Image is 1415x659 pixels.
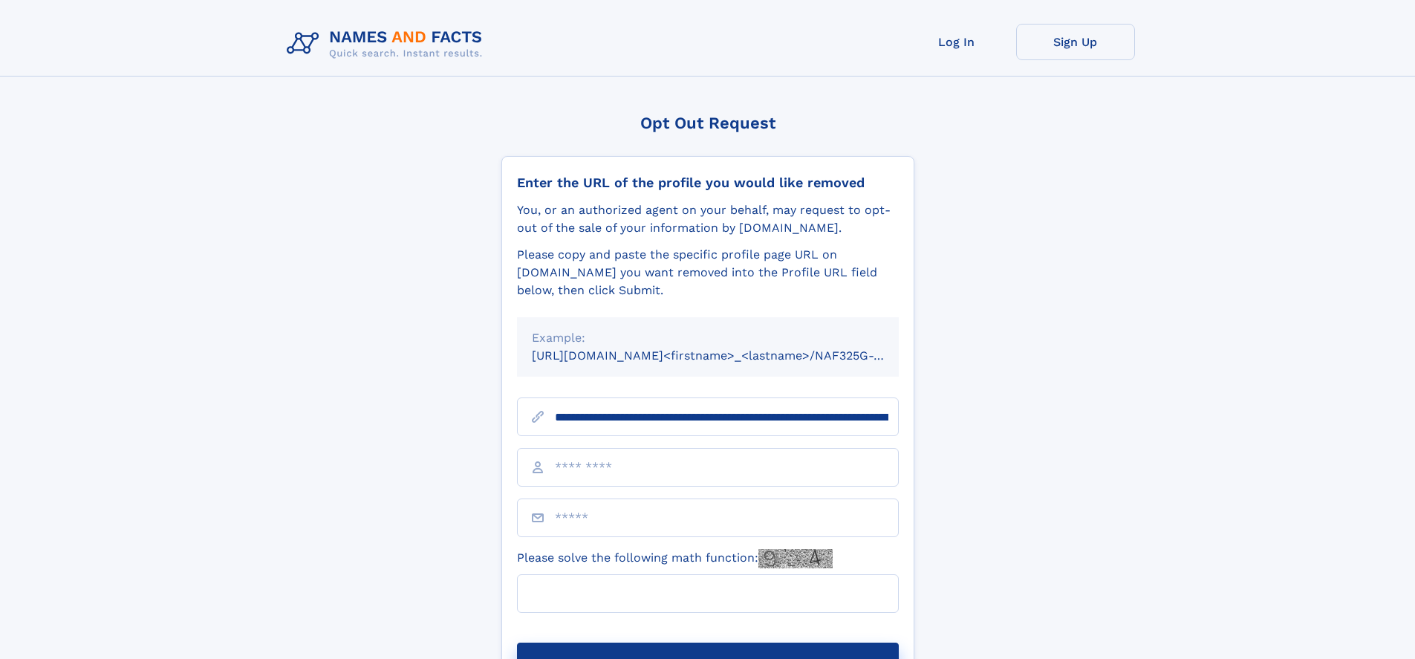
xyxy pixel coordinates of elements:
[517,201,899,237] div: You, or an authorized agent on your behalf, may request to opt-out of the sale of your informatio...
[532,348,927,363] small: [URL][DOMAIN_NAME]<firstname>_<lastname>/NAF325G-xxxxxxxx
[1016,24,1135,60] a: Sign Up
[532,329,884,347] div: Example:
[501,114,914,132] div: Opt Out Request
[281,24,495,64] img: Logo Names and Facts
[517,549,833,568] label: Please solve the following math function:
[897,24,1016,60] a: Log In
[517,175,899,191] div: Enter the URL of the profile you would like removed
[517,246,899,299] div: Please copy and paste the specific profile page URL on [DOMAIN_NAME] you want removed into the Pr...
